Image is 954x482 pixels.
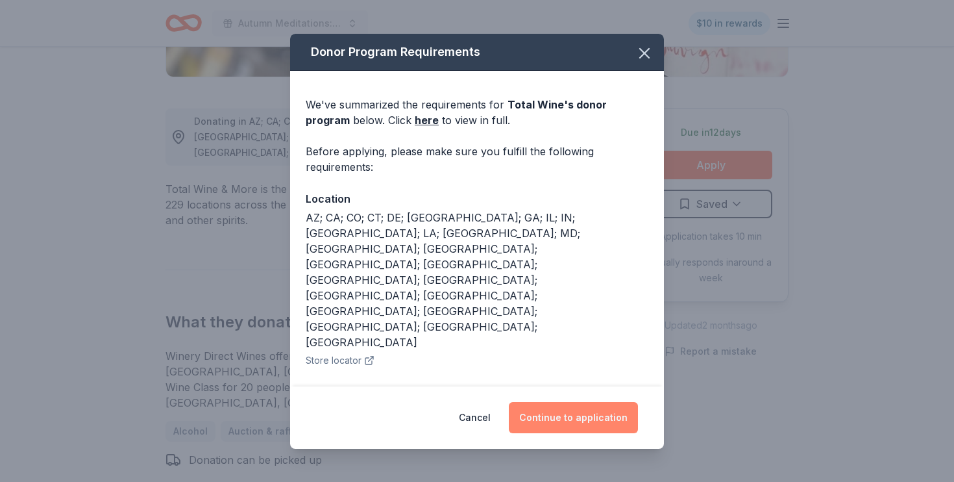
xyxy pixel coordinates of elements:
div: Donor Program Requirements [290,34,664,71]
div: AZ; CA; CO; CT; DE; [GEOGRAPHIC_DATA]; GA; IL; IN; [GEOGRAPHIC_DATA]; LA; [GEOGRAPHIC_DATA]; MD; ... [306,210,648,350]
div: Location [306,190,648,207]
div: We've summarized the requirements for below. Click to view in full. [306,97,648,128]
button: Store locator [306,353,374,368]
button: Continue to application [509,402,638,433]
div: Before applying, please make sure you fulfill the following requirements: [306,144,648,175]
button: Cancel [459,402,491,433]
a: here [415,112,439,128]
div: Legal [306,384,648,401]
